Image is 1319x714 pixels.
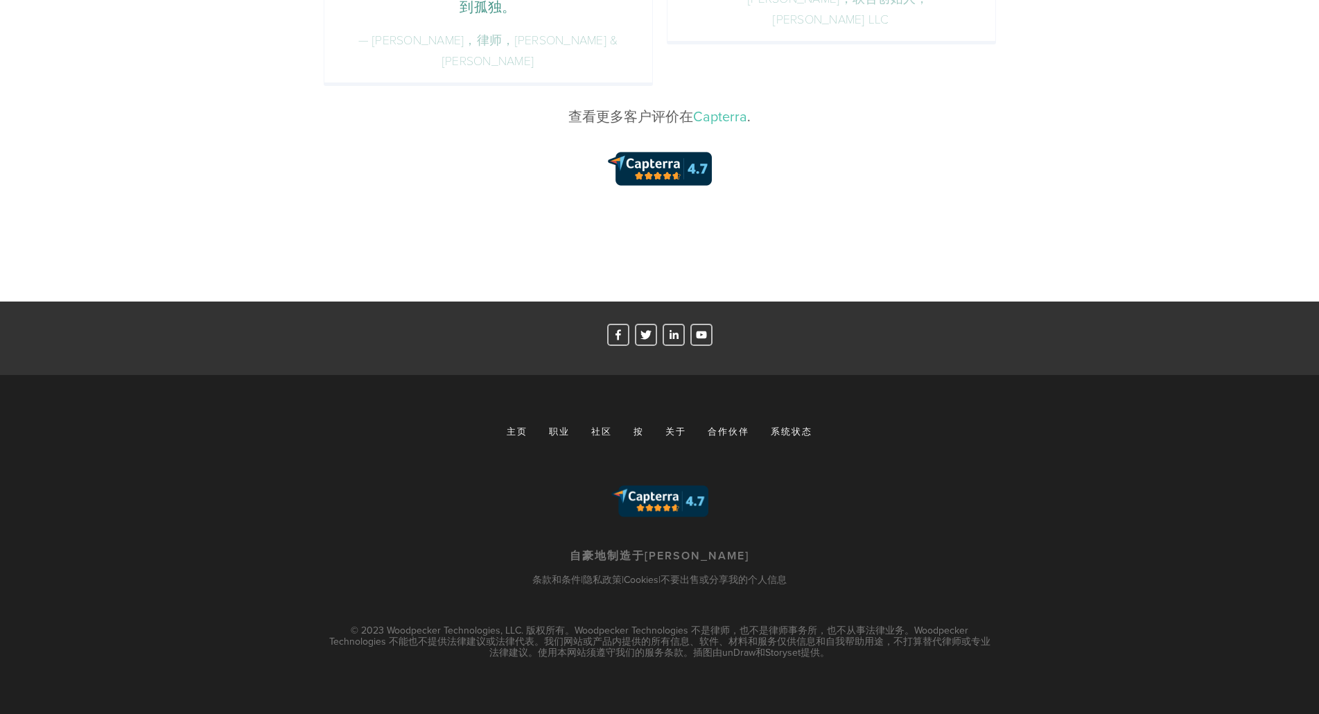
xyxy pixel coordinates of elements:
font: 主页 [507,425,527,437]
a: 隐私政策 [583,573,622,586]
font: 和 [755,645,765,659]
img: c138060f23e3397a98237c3813b0da0f.png [608,152,712,186]
img: c138060f23e3397a98237c3813b0da0f.png [611,485,708,517]
a: Cookies [624,573,658,586]
a: 亚历克斯·萨姆森 [607,324,629,346]
font: 关于 [665,425,686,437]
a: Storyset [765,645,801,659]
font: 社区 [591,425,612,437]
a: 啄木鸟 [690,324,713,346]
font: | [658,573,661,586]
a: 关于 [656,419,695,444]
a: 系统状态 [762,419,812,444]
font: 查看更多客户评价在 [568,106,693,126]
font: © 2023 Woodpecker Technologies, LLC. 版权所有。Woodpecker Technologies 不是律师，也不是律师事务所，也不从事法律业务。Woodpeck... [329,623,990,659]
a: 不要出售或分享我的个人信息 [661,573,787,586]
a: 亚历克斯·梅莱希 [663,324,685,346]
a: 合作伙伴 [699,419,758,444]
font: 提供。 [801,645,830,659]
font: | [622,573,624,586]
a: 按 [624,419,653,444]
font: 自豪地制造于[PERSON_NAME] [570,548,749,564]
font: 系统状态 [771,425,812,437]
a: Capterra [693,106,747,126]
font: — [PERSON_NAME]，律师，[PERSON_NAME] & [PERSON_NAME] [358,31,618,69]
a: 啄木鸟 [635,324,657,346]
font: 按 [634,425,644,437]
font: 合作伙伴 [708,425,749,437]
a: 社区 [582,419,621,444]
a: 主页 [507,419,536,444]
font: | [581,573,583,586]
a: 条款和条件 [532,573,581,586]
a: unDraw [722,645,755,659]
font: . [747,106,751,126]
a: 职业 [540,419,579,444]
font: 职业 [549,425,570,437]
